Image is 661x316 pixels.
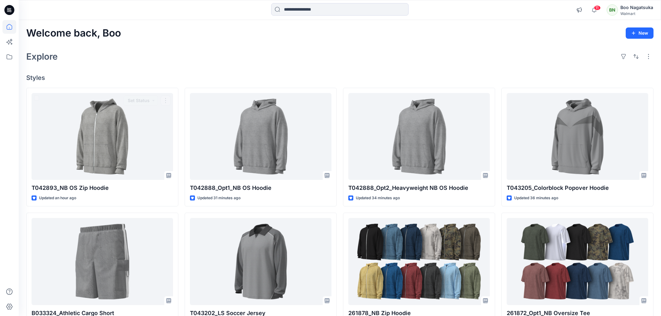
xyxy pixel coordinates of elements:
[607,4,618,16] div: BN
[190,93,331,180] a: T042888_Opt1_NB OS Hoodie
[190,218,331,305] a: T043202_LS Soccer Jersey
[620,4,653,11] div: Boo Nagatsuka
[32,184,173,192] p: T042893_NB OS Zip Hoodie
[507,184,648,192] p: T043205_Colorblock Popover Hoodie
[514,195,558,201] p: Updated 36 minutes ago
[507,93,648,180] a: T043205_Colorblock Popover Hoodie
[620,11,653,16] div: Walmart
[26,27,121,39] h2: Welcome back, Boo
[39,195,76,201] p: Updated an hour ago
[32,93,173,180] a: T042893_NB OS Zip Hoodie
[626,27,654,39] button: New
[356,195,400,201] p: Updated 34 minutes ago
[32,218,173,305] a: B033324_Athletic Cargo Short
[348,184,490,192] p: T042888_Opt2_Heavyweight NB OS Hoodie
[348,93,490,180] a: T042888_Opt2_Heavyweight NB OS Hoodie
[190,184,331,192] p: T042888_Opt1_NB OS Hoodie
[197,195,241,201] p: Updated 31 minutes ago
[26,52,58,62] h2: Explore
[348,218,490,305] a: 261878_NB Zip Hoodie
[507,218,648,305] a: 261872_Opt1_NB Oversize Tee
[594,5,601,10] span: 11
[26,74,654,81] h4: Styles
